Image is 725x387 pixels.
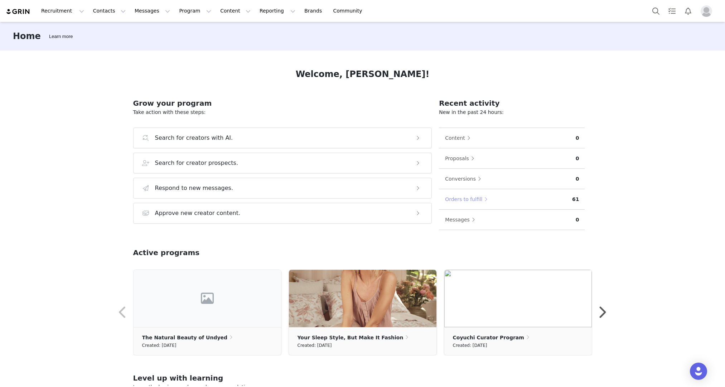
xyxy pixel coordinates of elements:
[444,270,592,327] img: f1bd5745-5e4c-4d5a-8665-60adce914a79.webp
[133,373,592,383] h2: Level up with learning
[155,209,241,218] h3: Approve new creator content.
[37,3,88,19] button: Recruitment
[133,247,200,258] h2: Active programs
[298,341,332,349] small: Created: [DATE]
[155,184,233,192] h3: Respond to new messages.
[701,5,712,17] img: placeholder-profile.jpg
[576,216,579,224] p: 0
[576,175,579,183] p: 0
[155,134,233,142] h3: Search for creators with AI.
[133,153,432,173] button: Search for creator prospects.
[445,214,479,225] button: Messages
[664,3,680,19] a: Tasks
[133,178,432,199] button: Respond to new messages.
[130,3,174,19] button: Messages
[445,132,474,144] button: Content
[300,3,328,19] a: Brands
[48,33,74,40] div: Tooltip anchor
[133,128,432,148] button: Search for creators with AI.
[453,341,487,349] small: Created: [DATE]
[255,3,300,19] button: Reporting
[445,173,485,185] button: Conversions
[298,334,403,341] p: Your Sleep Style, But Make It Fashion
[453,334,524,341] p: Coyuchi Curator Program
[142,341,177,349] small: Created: [DATE]
[445,153,478,164] button: Proposals
[439,98,585,109] h2: Recent activity
[89,3,130,19] button: Contacts
[439,109,585,116] p: New in the past 24 hours:
[296,68,430,81] h1: Welcome, [PERSON_NAME]!
[175,3,216,19] button: Program
[648,3,664,19] button: Search
[6,8,31,15] img: grin logo
[142,334,228,341] p: The Natural Beauty of Undyed
[133,203,432,224] button: Approve new creator content.
[576,155,579,162] p: 0
[680,3,696,19] button: Notifications
[133,98,432,109] h2: Grow your program
[690,363,707,380] div: Open Intercom Messenger
[696,5,719,17] button: Profile
[329,3,370,19] a: Community
[133,109,432,116] p: Take action with these steps:
[445,193,491,205] button: Orders to fulfill
[289,270,436,327] img: ff59b103-6f54-4763-86da-719b81924530.png
[13,30,41,43] h3: Home
[155,159,238,167] h3: Search for creator prospects.
[576,134,579,142] p: 0
[572,196,579,203] p: 61
[216,3,255,19] button: Content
